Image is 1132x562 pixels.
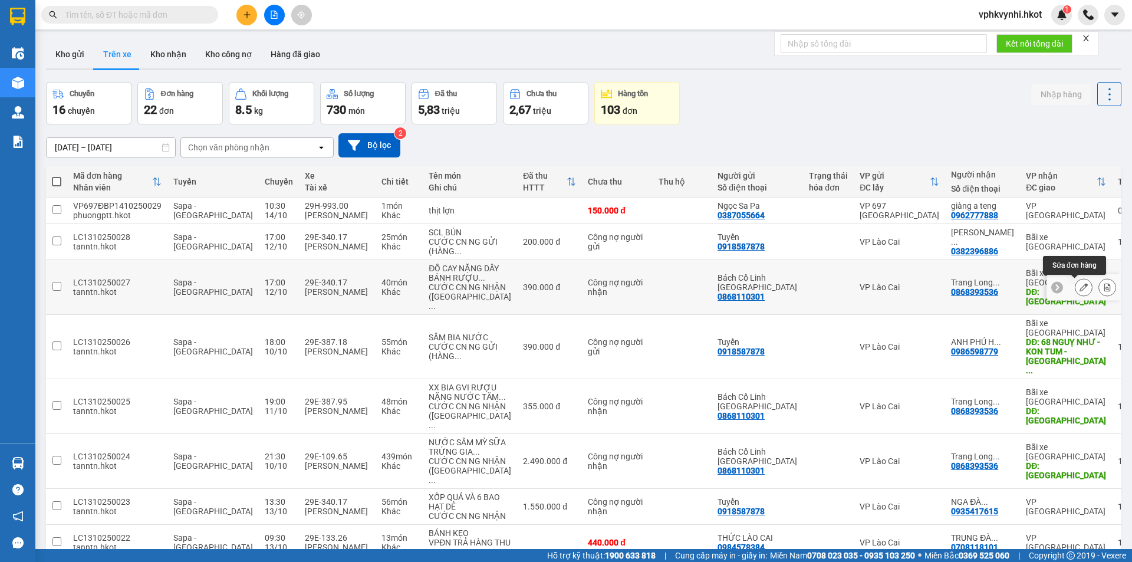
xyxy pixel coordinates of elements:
div: 0387055664 [718,211,765,220]
span: ⚪️ [918,553,922,558]
div: [PERSON_NAME] [305,242,370,251]
div: Khác [381,507,417,516]
span: plus [243,11,251,19]
strong: 0369 525 060 [959,551,1009,560]
div: tanntn.hkot [73,242,162,251]
span: copyright [1067,551,1075,560]
div: Hàng tồn [618,90,648,98]
span: | [664,549,666,562]
button: Bộ lọc [338,133,400,157]
span: Kết nối tổng đài [1006,37,1063,50]
span: caret-down [1110,9,1120,20]
div: tanntn.hkot [73,406,162,416]
span: ... [993,452,1000,461]
div: DĐ: Long Biên [1026,461,1106,480]
div: Người nhận [951,170,1014,179]
div: 12/10 [265,242,293,251]
div: LC1310250024 [73,452,162,461]
div: Số lượng [344,90,374,98]
div: VP gửi [860,171,930,180]
div: 13:30 [265,497,293,507]
div: 25 món [381,232,417,242]
div: Công nợ người gửi [588,232,647,251]
div: DĐ: Long Biên [1026,287,1106,306]
div: Thu hộ [659,177,706,186]
div: 29E-387.95 [305,397,370,406]
div: Mai Anh Gia Lâm [951,228,1014,247]
span: 730 [327,103,346,117]
input: Tìm tên, số ĐT hoặc mã đơn [65,8,204,21]
div: SÂM BIA NƯỚC [429,333,511,342]
div: DĐ: Long Biên [1026,406,1106,425]
span: ... [951,237,958,247]
div: 18:00 [265,337,293,347]
div: Sửa đơn hàng [1043,256,1106,275]
div: Khối lượng [252,90,288,98]
span: 2,67 [509,103,531,117]
div: 29E-340.17 [305,278,370,287]
div: Đã thu [523,171,567,180]
div: Đã thu [435,90,457,98]
span: ... [981,497,988,507]
div: 10/10 [265,347,293,356]
div: SCL BÚN [429,228,511,237]
div: 0918587878 [718,347,765,356]
div: Khác [381,211,417,220]
th: Toggle SortBy [517,166,582,198]
div: 0868393536 [951,406,998,416]
button: Nhập hàng [1031,84,1091,105]
div: Công nợ người nhận [588,452,647,471]
span: ... [478,273,485,282]
div: 200.000 đ [523,237,576,247]
span: triệu [533,106,551,116]
div: 1.550.000 đ [523,502,576,511]
button: file-add [264,5,285,25]
span: ... [994,337,1001,347]
button: Kho nhận [141,40,196,68]
div: VP 697 [GEOGRAPHIC_DATA] [860,201,939,220]
div: 150.000 đ [588,206,647,215]
div: CƯỚC CN NG NHẬN (HÀNG ĐI 11/10) [429,402,511,430]
span: file-add [270,11,278,19]
span: đơn [159,106,174,116]
span: đơn [623,106,637,116]
div: VP Lào Cai [860,282,939,292]
div: Nhân viên [73,183,152,192]
div: [PERSON_NAME] [305,347,370,356]
button: Kho công nợ [196,40,261,68]
div: Khác [381,461,417,471]
div: VP Lào Cai [860,456,939,466]
span: ... [991,533,998,543]
div: VP [GEOGRAPHIC_DATA] [1026,497,1106,516]
div: LC1310250027 [73,278,162,287]
div: Ghi chú [429,183,511,192]
div: Công nợ người nhận [588,497,647,516]
div: VP Lào Cai [860,502,939,511]
span: ... [499,392,506,402]
span: Sapa - [GEOGRAPHIC_DATA] [173,497,253,516]
span: món [348,106,365,116]
div: 0868110301 [718,411,765,420]
span: Sapa - [GEOGRAPHIC_DATA] [173,337,253,356]
img: warehouse-icon [12,457,24,469]
div: hóa đơn [809,183,848,192]
div: 48 món [381,397,417,406]
img: icon-new-feature [1057,9,1067,20]
div: CƯỚC CN NG NHẬN (HÀNG ĐI 12/10 [429,282,511,311]
span: Sapa - [GEOGRAPHIC_DATA] [173,201,253,220]
div: ĐỒ CAY NẶNG DÂY BÁNH RƯỢU NẶNG SCL NC [429,264,511,282]
img: logo-vxr [10,8,25,25]
div: [PERSON_NAME] [305,287,370,297]
span: 22 [144,103,157,117]
div: LC1310250022 [73,533,162,543]
th: Toggle SortBy [1020,166,1112,198]
img: warehouse-icon [12,106,24,119]
div: 13 món [381,533,417,543]
img: warehouse-icon [12,47,24,60]
div: 11/10 [265,406,293,416]
div: Trạng thái [809,171,848,180]
div: 14/10 [265,211,293,220]
div: tanntn.hkot [73,461,162,471]
div: 0935417615 [951,507,998,516]
svg: open [317,143,326,152]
